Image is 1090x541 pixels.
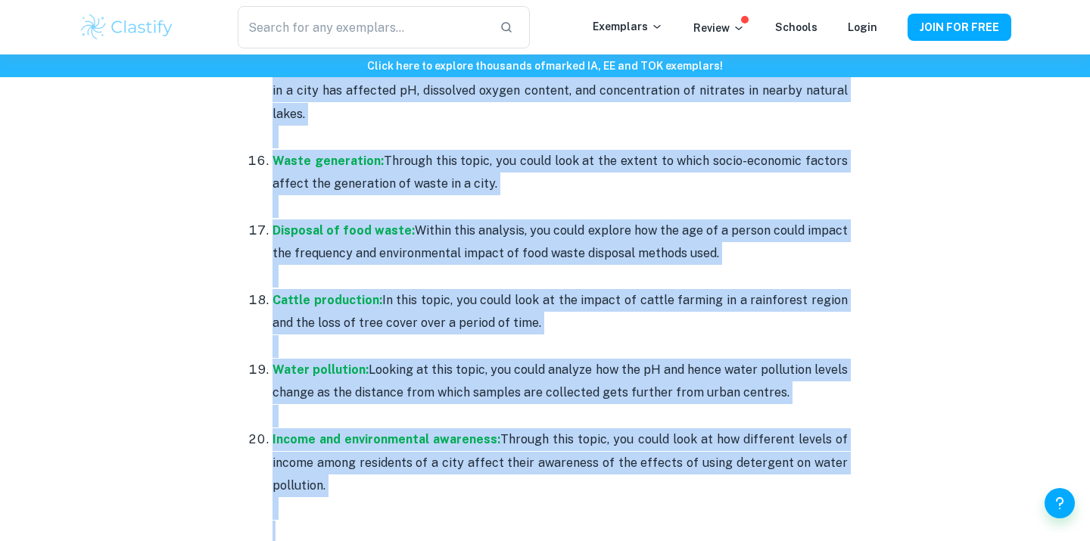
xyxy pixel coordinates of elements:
p: Through this topic, you could look at how different levels of income among residents of a city af... [272,428,848,497]
a: Disposal of food waste: [272,223,415,238]
p: Exemplars [593,18,663,35]
a: Waste generation: [272,154,384,168]
p: In this topic, you could look at the impact of cattle farming in a rainforest region and the loss... [272,289,848,335]
img: Clastify logo [79,12,175,42]
a: Schools [775,21,817,33]
p: Looking at this topic, you could analyze how the pH and hence water pollution levels change as th... [272,359,848,405]
p: Through this topic, you could look at the extent to which socio-economic factors affect the gener... [272,150,848,196]
input: Search for any exemplars... [238,6,487,48]
p: In this exploration, you could look at the extent to which rapid urbanization in a city has affec... [272,57,848,126]
h6: Click here to explore thousands of marked IA, EE and TOK exemplars ! [3,58,1087,74]
button: JOIN FOR FREE [908,14,1011,41]
a: Login [848,21,877,33]
button: Help and Feedback [1045,488,1075,518]
a: Cattle production: [272,293,382,307]
p: Review [693,20,745,36]
a: Income and environmental awareness: [272,432,500,446]
p: Within this analysis, you could explore how the age of a person could impact the frequency and en... [272,219,848,266]
a: Water pollution: [272,362,369,377]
